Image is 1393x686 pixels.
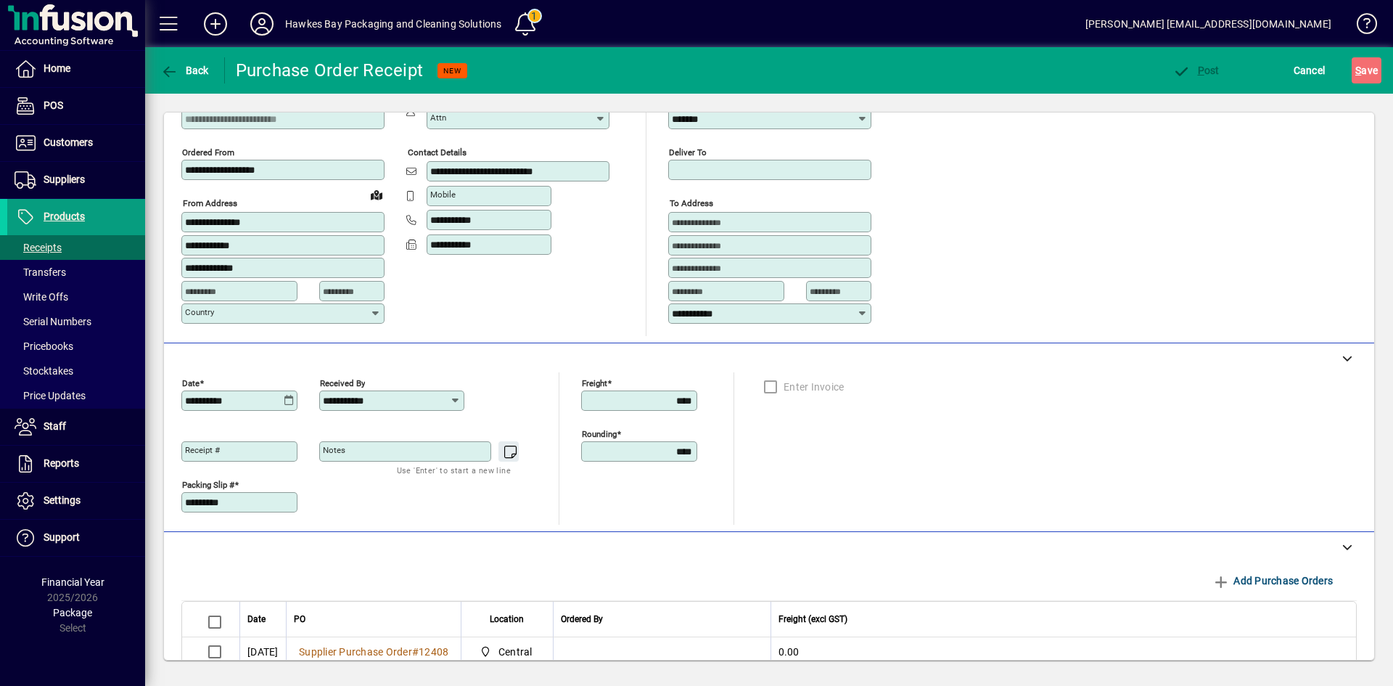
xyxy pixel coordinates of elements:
[15,266,66,278] span: Transfers
[7,334,145,359] a: Pricebooks
[15,390,86,401] span: Price Updates
[561,611,763,627] div: Ordered By
[44,531,80,543] span: Support
[7,88,145,124] a: POS
[7,520,145,556] a: Support
[476,643,538,661] span: Central
[192,11,239,37] button: Add
[185,445,220,455] mat-label: Receipt #
[15,291,68,303] span: Write Offs
[7,359,145,383] a: Stocktakes
[44,136,93,148] span: Customers
[247,611,266,627] span: Date
[7,383,145,408] a: Price Updates
[1207,568,1339,594] button: Add Purchase Orders
[7,285,145,309] a: Write Offs
[7,162,145,198] a: Suppliers
[7,235,145,260] a: Receipts
[443,66,461,75] span: NEW
[44,99,63,111] span: POS
[44,420,66,432] span: Staff
[15,340,73,352] span: Pricebooks
[430,189,456,200] mat-label: Mobile
[7,409,145,445] a: Staff
[320,377,365,388] mat-label: Received by
[430,113,446,123] mat-label: Attn
[294,644,453,660] a: Supplier Purchase Order#12408
[182,479,234,489] mat-label: Packing Slip #
[239,11,285,37] button: Profile
[182,377,200,388] mat-label: Date
[53,607,92,618] span: Package
[294,611,453,627] div: PO
[778,611,1339,627] div: Freight (excl GST)
[41,576,104,588] span: Financial Year
[582,428,617,438] mat-label: Rounding
[7,260,145,285] a: Transfers
[1290,57,1329,83] button: Cancel
[160,65,209,76] span: Back
[157,57,213,83] button: Back
[145,57,225,83] app-page-header-button: Back
[294,611,305,627] span: PO
[1172,65,1220,76] span: ost
[1352,57,1381,83] button: Save
[582,377,607,388] mat-label: Freight
[44,173,85,185] span: Suppliers
[498,645,533,659] span: Central
[397,462,511,478] mat-hint: Use 'Enter' to start a new line
[561,611,603,627] span: Ordered By
[1085,12,1331,36] div: [PERSON_NAME] [EMAIL_ADDRESS][DOMAIN_NAME]
[1294,59,1326,82] span: Cancel
[44,457,79,469] span: Reports
[669,147,707,158] mat-label: Deliver To
[44,62,70,74] span: Home
[412,646,419,658] span: #
[15,316,91,327] span: Serial Numbers
[1169,57,1223,83] button: Post
[1198,65,1204,76] span: P
[185,307,214,317] mat-label: Country
[490,611,524,627] span: Location
[1212,569,1333,592] span: Add Purchase Orders
[182,147,234,158] mat-label: Ordered from
[7,309,145,334] a: Serial Numbers
[236,59,424,82] div: Purchase Order Receipt
[285,12,502,36] div: Hawkes Bay Packaging and Cleaning Solutions
[15,242,62,253] span: Receipts
[365,183,388,206] a: View on map
[15,365,73,377] span: Stocktakes
[323,445,345,455] mat-label: Notes
[44,211,85,222] span: Products
[247,611,279,627] div: Date
[7,446,145,482] a: Reports
[7,483,145,519] a: Settings
[1346,3,1375,50] a: Knowledge Base
[778,611,847,627] span: Freight (excl GST)
[771,637,1357,666] td: 0.00
[44,494,81,506] span: Settings
[299,646,412,658] span: Supplier Purchase Order
[239,637,286,666] td: [DATE]
[1355,59,1378,82] span: ave
[419,646,448,658] span: 12408
[7,125,145,161] a: Customers
[7,51,145,87] a: Home
[1355,65,1361,76] span: S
